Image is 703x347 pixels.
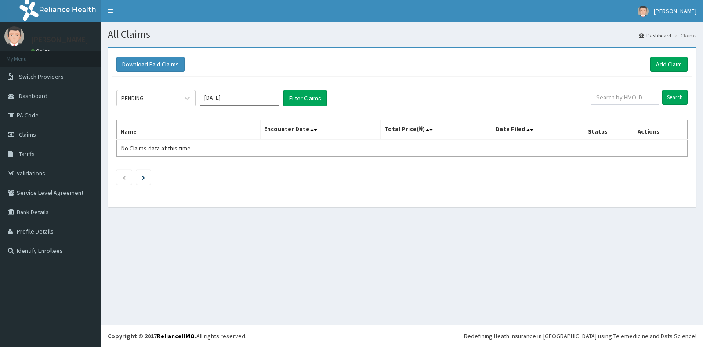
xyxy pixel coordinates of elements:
[157,332,195,340] a: RelianceHMO
[117,120,261,140] th: Name
[492,120,584,140] th: Date Filed
[638,6,649,17] img: User Image
[200,90,279,106] input: Select Month and Year
[639,32,671,39] a: Dashboard
[19,131,36,139] span: Claims
[380,120,492,140] th: Total Price(₦)
[108,332,196,340] strong: Copyright © 2017 .
[122,173,126,181] a: Previous page
[121,144,192,152] span: No Claims data at this time.
[31,36,88,44] p: [PERSON_NAME]
[101,325,703,347] footer: All rights reserved.
[261,120,380,140] th: Encounter Date
[634,120,687,140] th: Actions
[108,29,696,40] h1: All Claims
[142,173,145,181] a: Next page
[19,73,64,80] span: Switch Providers
[19,92,47,100] span: Dashboard
[672,32,696,39] li: Claims
[654,7,696,15] span: [PERSON_NAME]
[19,150,35,158] span: Tariffs
[584,120,634,140] th: Status
[116,57,185,72] button: Download Paid Claims
[650,57,688,72] a: Add Claim
[4,26,24,46] img: User Image
[662,90,688,105] input: Search
[121,94,144,102] div: PENDING
[283,90,327,106] button: Filter Claims
[591,90,660,105] input: Search by HMO ID
[464,332,696,340] div: Redefining Heath Insurance in [GEOGRAPHIC_DATA] using Telemedicine and Data Science!
[31,48,52,54] a: Online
